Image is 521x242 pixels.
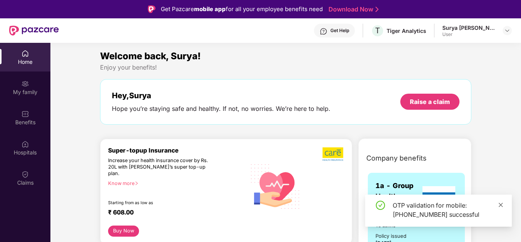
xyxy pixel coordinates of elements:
div: Enjoy your benefits! [100,63,471,71]
span: Welcome back, Surya! [100,50,201,62]
img: Stroke [375,5,379,13]
div: ₹ 608.00 [108,209,238,218]
strong: mobile app [194,5,226,13]
div: Surya [PERSON_NAME] [442,24,496,31]
div: Get Help [330,28,349,34]
span: check-circle [376,201,385,210]
div: Policy issued [375,232,406,240]
div: Super-topup Insurance [108,147,246,154]
img: svg+xml;base64,PHN2ZyBpZD0iRHJvcGRvd24tMzJ4MzIiIHhtbG5zPSJodHRwOi8vd3d3LnczLm9yZy8yMDAwL3N2ZyIgd2... [504,28,510,34]
span: right [134,181,139,185]
div: OTP validation for mobile: [PHONE_NUMBER] successful [393,201,503,219]
img: b5dec4f62d2307b9de63beb79f102df3.png [322,147,344,161]
img: insurerLogo [422,186,455,207]
div: User [442,31,496,37]
div: Starting from as low as [108,200,214,206]
span: Company benefits [366,153,427,164]
img: New Pazcare Logo [9,26,59,36]
img: svg+xml;base64,PHN2ZyBpZD0iQ2xhaW0iIHhtbG5zPSJodHRwOi8vd3d3LnczLm9yZy8yMDAwL3N2ZyIgd2lkdGg9IjIwIi... [21,171,29,178]
div: Get Pazcare for all your employee benefits need [161,5,323,14]
div: Increase your health insurance cover by Rs. 20L with [PERSON_NAME]’s super top-up plan. [108,158,213,177]
span: close [498,202,503,208]
img: svg+xml;base64,PHN2ZyB4bWxucz0iaHR0cDovL3d3dy53My5vcmcvMjAwMC9zdmciIHhtbG5zOnhsaW5rPSJodHRwOi8vd3... [246,156,305,216]
img: svg+xml;base64,PHN2ZyBpZD0iSG9tZSIgeG1sbnM9Imh0dHA6Ly93d3cudzMub3JnLzIwMDAvc3ZnIiB3aWR0aD0iMjAiIG... [21,50,29,57]
span: 1a - Group Health Insurance [375,180,421,213]
div: Hope you’re staying safe and healthy. If not, no worries. We’re here to help. [112,105,330,113]
span: T [375,26,380,35]
img: svg+xml;base64,PHN2ZyBpZD0iSG9zcGl0YWxzIiB4bWxucz0iaHR0cDovL3d3dy53My5vcmcvMjAwMC9zdmciIHdpZHRoPS... [21,140,29,148]
img: Logo [148,5,155,13]
div: Tiger Analytics [387,27,426,34]
div: Know more [108,180,241,186]
button: Buy Now [108,226,139,237]
img: svg+xml;base64,PHN2ZyB3aWR0aD0iMjAiIGhlaWdodD0iMjAiIHZpZXdCb3g9IjAgMCAyMCAyMCIgZmlsbD0ibm9uZSIgeG... [21,80,29,88]
a: Download Now [328,5,376,13]
div: Raise a claim [410,97,450,106]
div: Hey, Surya [112,91,330,100]
img: svg+xml;base64,PHN2ZyBpZD0iSGVscC0zMngzMiIgeG1sbnM9Imh0dHA6Ly93d3cudzMub3JnLzIwMDAvc3ZnIiB3aWR0aD... [320,28,327,35]
img: svg+xml;base64,PHN2ZyBpZD0iQmVuZWZpdHMiIHhtbG5zPSJodHRwOi8vd3d3LnczLm9yZy8yMDAwL3N2ZyIgd2lkdGg9Ij... [21,110,29,118]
